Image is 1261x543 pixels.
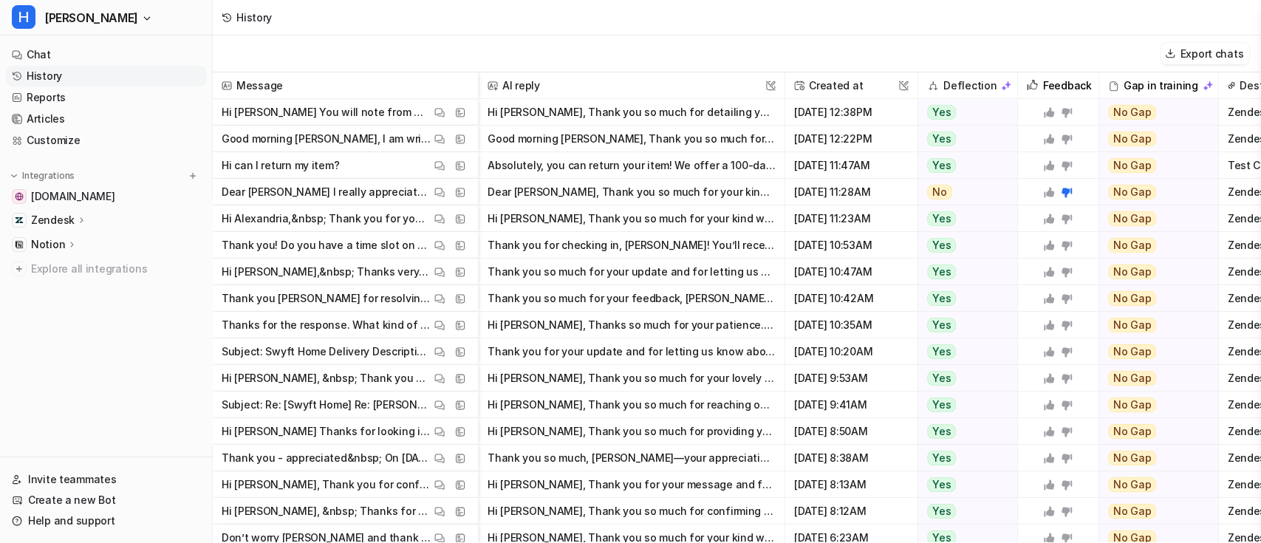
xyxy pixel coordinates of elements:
[488,126,776,152] button: Good morning [PERSON_NAME], Thank you so much for letting us know—and I’m glad to hear your deliv...
[488,312,776,338] button: Hi [PERSON_NAME], Thanks so much for your patience. I completely understand your need for a clear...
[791,179,912,205] span: [DATE] 11:28AM
[1099,152,1208,179] button: No Gap
[1099,471,1208,498] button: No Gap
[791,232,912,259] span: [DATE] 10:53AM
[222,126,431,152] p: Good morning [PERSON_NAME], I am writing to let you know that delivery and collection went smooth...
[918,285,1009,312] button: Yes
[927,105,956,120] span: Yes
[1099,259,1208,285] button: No Gap
[488,445,776,471] button: Thank you so much, [PERSON_NAME]—your appreciation means a lot to [GEOGRAPHIC_DATA]. If you need ...
[222,365,431,392] p: Hi [PERSON_NAME], &nbsp; Thank you so much for reaching out and for your kind words! I completely...
[12,5,35,29] span: H
[918,498,1009,525] button: Yes
[1099,99,1208,126] button: No Gap
[6,490,206,510] a: Create a new Bot
[927,397,956,412] span: Yes
[1108,158,1157,173] span: No Gap
[12,262,27,276] img: explore all integrations
[1043,72,1092,99] h2: Feedback
[791,152,912,179] span: [DATE] 11:47AM
[791,498,912,525] span: [DATE] 8:12AM
[791,471,912,498] span: [DATE] 8:13AM
[1099,232,1208,259] button: No Gap
[1108,105,1157,120] span: No Gap
[927,185,952,199] span: No
[488,99,776,126] button: Hi [PERSON_NAME], Thank you so much for detailing your experience and for your patience throughou...
[222,445,431,471] p: Thank you - appreciated&nbsp; On [DATE] 08:26, Silindile (Swyft Home | Support) &lt;[EMAIL_ADDRES...
[791,285,912,312] span: [DATE] 10:42AM
[222,259,431,285] p: Hi [PERSON_NAME],&nbsp; Thanks very much for chasing this up. I will make sure to get them ready ...
[488,365,776,392] button: Hi [PERSON_NAME], Thank you so much for your lovely message and for checking in about the cushion...
[222,99,431,126] p: Hi [PERSON_NAME] You will note from my previous email (as below) that this matter has been ongoin...
[791,312,912,338] span: [DATE] 10:35AM
[918,392,1009,418] button: Yes
[1099,285,1208,312] button: No Gap
[927,504,956,519] span: Yes
[6,186,206,207] a: swyfthome.com[DOMAIN_NAME]
[6,130,206,151] a: Customize
[31,257,200,281] span: Explore all integrations
[222,498,431,525] p: Hi [PERSON_NAME], &nbsp; Thanks for getting in touch. &nbsp; I’m happy to confirm that your deliv...
[791,445,912,471] span: [DATE] 8:38AM
[943,72,997,99] h2: Deflection
[927,424,956,439] span: Yes
[44,7,138,28] span: [PERSON_NAME]
[791,259,912,285] span: [DATE] 10:47AM
[488,285,776,312] button: Thank you so much for your feedback, [PERSON_NAME]. I completely understand the importance of ens...
[488,471,776,498] button: Hi [PERSON_NAME], Thank you for your message and for your patience while we work on the missing M...
[791,72,912,99] span: Created at
[488,179,776,205] button: Dear [PERSON_NAME], Thank you so much for your kind message! We're delighted to hear that you're ...
[791,99,912,126] span: [DATE] 12:38PM
[1108,477,1157,492] span: No Gap
[927,371,956,386] span: Yes
[15,240,24,249] img: Notion
[1099,126,1208,152] button: No Gap
[927,238,956,253] span: Yes
[1108,424,1157,439] span: No Gap
[1099,179,1208,205] button: No Gap
[1099,312,1208,338] button: No Gap
[222,471,431,498] p: Hi [PERSON_NAME], Thank you for confirm that. Appreciate it.&nbsp; And do you know when we will h...
[1099,365,1208,392] button: No Gap
[1108,264,1157,279] span: No Gap
[222,179,431,205] p: Dear [PERSON_NAME] I really appreciate this and your swift assistance. Many thanks. Best wishes [...
[222,418,431,445] p: Hi [PERSON_NAME] Thanks for looking into my complaint.&nbsp; My postcode is SW6 6PP, [GEOGRAPHIC_...
[222,285,431,312] p: Thank you [PERSON_NAME] for resolving this case. Please ensure that the delivery teams are aware ...
[918,232,1009,259] button: Yes
[1108,371,1157,386] span: No Gap
[1108,291,1157,306] span: No Gap
[488,498,776,525] button: Hi [PERSON_NAME], Thank you so much for confirming you'd like the rest of your order delivered wh...
[488,232,776,259] button: Thank you for checking in, [PERSON_NAME]! You’ll receive a text and email from the courier (eithe...
[791,418,912,445] span: [DATE] 8:50AM
[1108,238,1157,253] span: No Gap
[1108,132,1157,146] span: No Gap
[918,205,1009,232] button: Yes
[31,213,75,228] p: Zendesk
[918,445,1009,471] button: Yes
[31,189,115,204] span: [DOMAIN_NAME]
[1099,392,1208,418] button: No Gap
[1099,498,1208,525] button: No Gap
[918,471,1009,498] button: Yes
[222,312,431,338] p: Thanks for the response. What kind of timeframe should I expect for further detail here? We are a...
[15,192,24,201] img: swyfthome.com
[918,99,1009,126] button: Yes
[1108,504,1157,519] span: No Gap
[222,392,431,418] p: Subject: Re: [Swyft Home] Re: [PERSON_NAME] / SRO-82728 Description: This is a follow-up to your ...
[918,418,1009,445] button: Yes
[927,477,956,492] span: Yes
[488,418,776,445] button: Hi [PERSON_NAME], Thank you so much for providing your details, and I’m genuinely sorry again for...
[1099,445,1208,471] button: No Gap
[9,171,19,181] img: expand menu
[927,344,956,359] span: Yes
[791,392,912,418] span: [DATE] 9:41AM
[236,10,272,25] div: History
[791,126,912,152] span: [DATE] 12:22PM
[1108,318,1157,332] span: No Gap
[222,338,431,365] p: Subject: Swyft Home Delivery Description: Hi Isil, I hope you're well. I’ve been in touch with AI...
[488,338,776,365] button: Thank you for your update and for letting us know about the collection and the ongoing chair orde...
[927,158,956,173] span: Yes
[31,237,65,252] p: Notion
[918,312,1009,338] button: Yes
[1108,344,1157,359] span: No Gap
